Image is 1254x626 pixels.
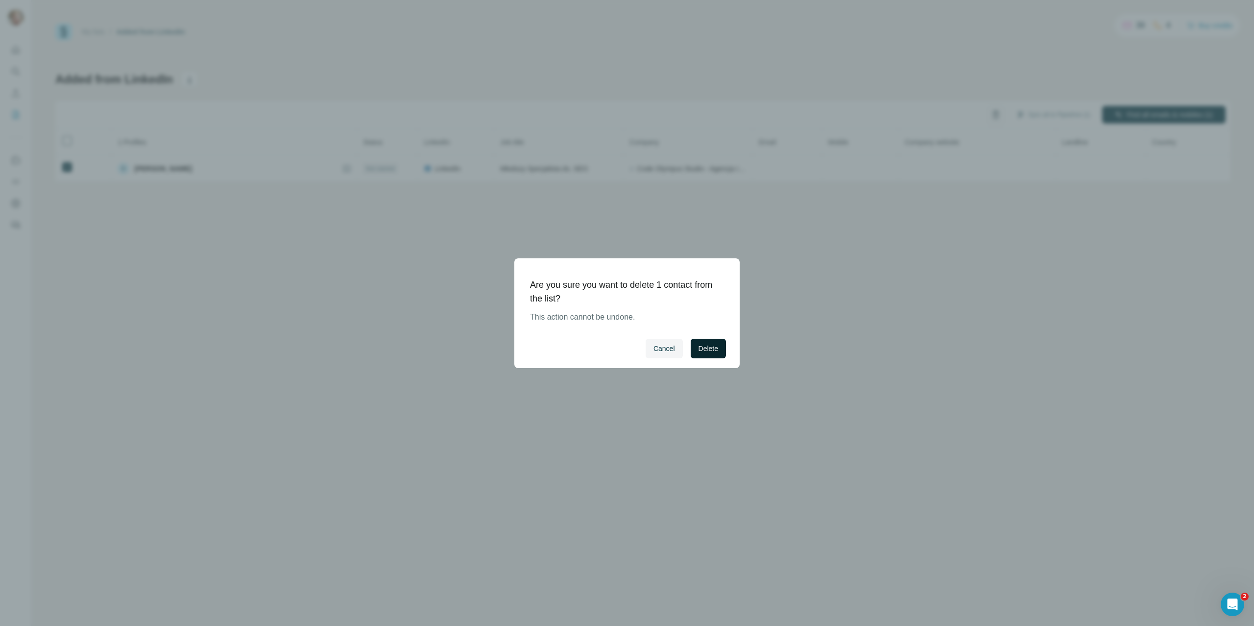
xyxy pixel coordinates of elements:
button: Cancel [646,339,683,358]
iframe: Intercom live chat [1221,593,1244,616]
span: Cancel [653,344,675,353]
span: 2 [1241,593,1249,601]
p: This action cannot be undone. [530,311,716,323]
span: Delete [699,344,718,353]
h1: Are you sure you want to delete 1 contact from the list? [530,278,716,305]
button: Delete [691,339,726,358]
